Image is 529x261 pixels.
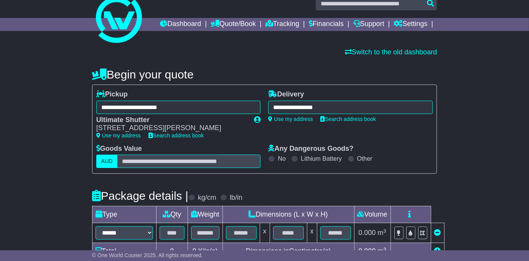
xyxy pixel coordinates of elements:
[358,247,376,255] span: 0.000
[268,145,353,153] label: Any Dangerous Goods?
[265,18,299,31] a: Tracking
[321,116,376,122] a: Search address book
[260,223,270,243] td: x
[353,18,384,31] a: Support
[160,18,201,31] a: Dashboard
[211,18,256,31] a: Quote/Book
[309,18,344,31] a: Financials
[148,132,204,139] a: Search address book
[354,206,391,223] td: Volume
[358,229,376,237] span: 0.000
[434,229,441,237] a: Remove this item
[96,124,247,132] div: [STREET_ADDRESS][PERSON_NAME]
[92,243,156,260] td: Total
[383,246,386,252] sup: 3
[198,194,216,202] label: kg/cm
[193,247,196,255] span: 0
[345,48,437,56] a: Switch to the old dashboard
[92,68,437,81] h4: Begin your quote
[92,206,156,223] td: Type
[96,90,128,99] label: Pickup
[301,155,342,162] label: Lithium Battery
[357,155,372,162] label: Other
[188,206,222,223] td: Weight
[92,252,203,258] span: © One World Courier 2025. All rights reserved.
[268,116,313,122] a: Use my address
[377,229,386,237] span: m
[278,155,285,162] label: No
[307,223,317,243] td: x
[188,243,222,260] td: Kilo(s)
[96,132,141,139] a: Use my address
[96,155,118,168] label: AUD
[222,206,354,223] td: Dimensions (L x W x H)
[156,206,188,223] td: Qty
[434,247,441,255] a: Add new item
[92,189,188,202] h4: Package details |
[394,18,427,31] a: Settings
[96,145,142,153] label: Goods Value
[230,194,242,202] label: lb/in
[268,90,304,99] label: Delivery
[156,243,188,260] td: 0
[377,247,386,255] span: m
[222,243,354,260] td: Dimensions in Centimetre(s)
[96,116,247,124] div: Ultimate Shutter
[383,228,386,234] sup: 3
